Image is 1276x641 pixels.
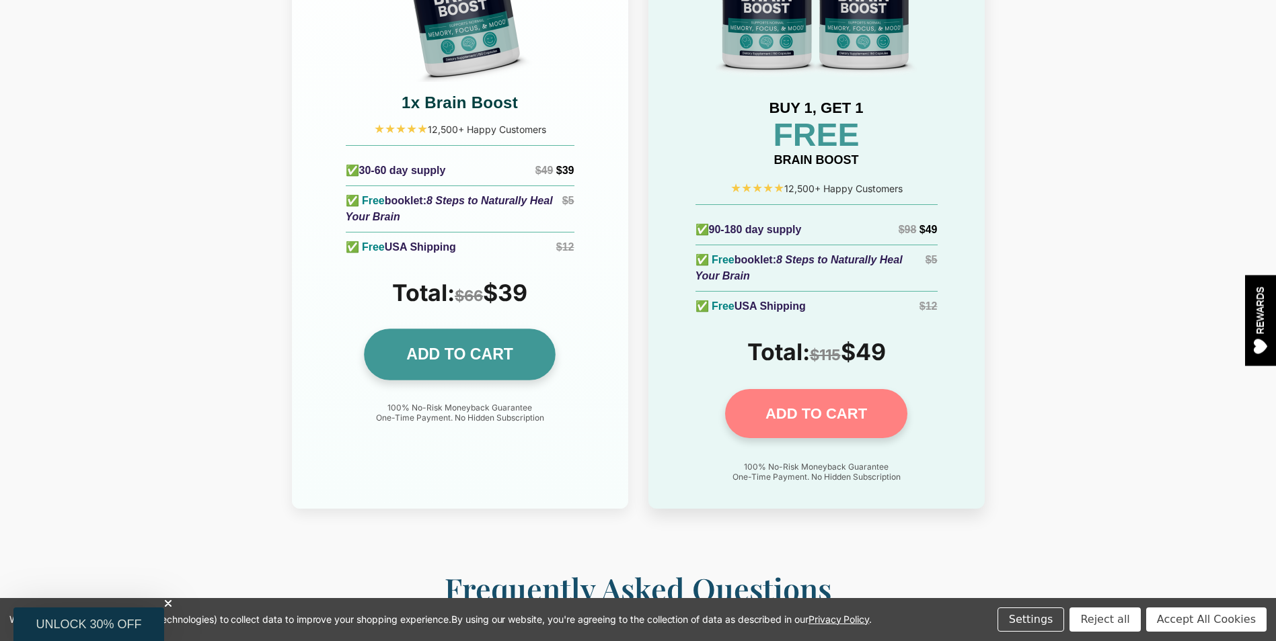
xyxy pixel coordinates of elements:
span: $12 [556,241,574,253]
div: FREE [662,119,971,151]
span: Free [362,241,385,253]
button: Settings [998,607,1065,632]
div: BRAIN BOOST [662,151,971,169]
span: ✅ [696,224,709,235]
span: $66 [455,287,483,304]
a: ADD TO CART [364,329,556,380]
strong: 12,500+ Happy Customers [428,124,546,135]
div: BUY 1, GET 1 [662,97,971,119]
button: Accept All Cookies [1146,607,1267,632]
span: Free [362,195,385,206]
p: One-Time Payment. No Hidden Subscription [662,462,971,482]
div: ★★★★★ [662,179,971,198]
em: 8 Steps to Naturally Heal Your Brain [696,254,903,282]
div: UNLOCK 30% OFFClose teaser [13,607,164,641]
span: Free [712,300,735,312]
em: 8 Steps to Naturally Heal Your Brain [346,195,553,222]
div: USA Shipping [696,298,806,314]
span: ✅ [696,254,709,265]
span: ✅ [346,241,359,253]
span: $49 [535,165,554,176]
p: Total: $39 [305,279,615,306]
button: Close teaser [161,597,175,610]
strong: 100% No-Risk Moneyback Guarantee [744,462,889,472]
a: Privacy Policy [809,613,869,625]
span: $39 [556,165,574,176]
div: booklet: [346,193,562,225]
p: One-Time Payment. No Hidden Subscription [305,402,615,423]
h3: 1x Brain Boost [305,92,615,114]
span: ✅ [346,195,359,206]
button: Reject all [1069,607,1140,632]
span: $12 [920,300,938,312]
div: booklet: [696,252,926,284]
span: UNLOCK 30% OFF [36,617,141,631]
span: ✅ [696,300,709,312]
div: 30-60 day supply [346,163,446,179]
span: $115 [810,346,841,364]
div: 90-180 day supply [696,222,802,238]
span: $5 [562,195,574,206]
span: $98 [899,224,917,235]
strong: 100% No-Risk Moneyback Guarantee [387,402,532,413]
p: Total: $49 [662,338,971,366]
blockquote: Frequently Asked Questions [336,568,941,610]
span: ✅ [346,165,359,176]
div: ★★★★★ [305,120,615,138]
span: Free [712,254,735,265]
span: $49 [920,224,938,235]
a: ADD TO CART [725,389,907,438]
div: USA Shipping [346,239,456,255]
span: $5 [926,254,938,265]
span: We use cookies (and other similar technologies) to collect data to improve your shopping experien... [9,613,872,625]
strong: 12,500+ Happy Customers [784,183,903,194]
